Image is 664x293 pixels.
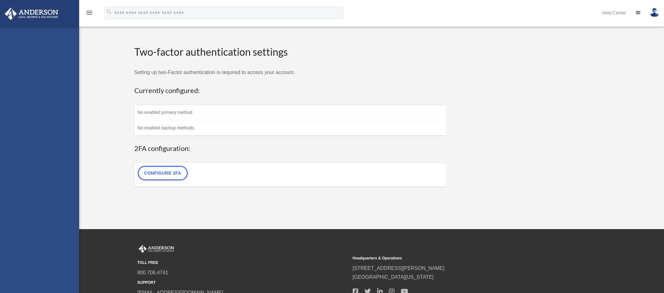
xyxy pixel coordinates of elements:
[137,245,175,253] img: Anderson Advisors Platinum Portal
[85,11,93,16] a: menu
[106,9,113,16] i: search
[134,104,446,120] td: No enabled primary method
[353,255,564,262] small: Headquarters & Operations
[137,279,348,286] small: SUPPORT
[134,144,447,153] h3: 2FA configuration:
[353,265,445,271] a: [STREET_ADDRESS][PERSON_NAME]
[137,259,348,266] small: TOLL FREE
[134,68,447,77] p: Setting up two-Factor authentication is required to access your account.
[134,86,447,96] h3: Currently configured:
[85,9,93,16] i: menu
[353,274,434,280] a: [GEOGRAPHIC_DATA][US_STATE]
[3,8,60,20] img: Anderson Advisors Platinum Portal
[134,45,447,59] h2: Two-factor authentication settings
[650,8,659,17] img: User Pic
[137,270,168,275] a: 800.706.4741
[134,120,446,136] td: No enabled backup methods
[138,166,188,180] a: Configure 2FA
